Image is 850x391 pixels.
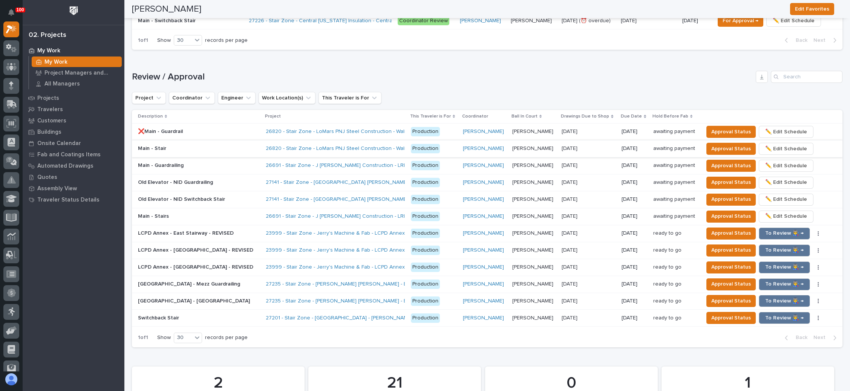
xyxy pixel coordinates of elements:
[622,281,647,287] p: [DATE]
[562,296,579,304] p: [DATE]
[266,315,427,321] a: 27201 - Stair Zone - [GEOGRAPHIC_DATA] - [PERSON_NAME] Shop
[765,195,807,204] span: ✏️ Edit Schedule
[37,95,59,102] p: Projects
[138,313,181,321] p: Switchback Stair
[319,92,381,104] button: This Traveler is For
[622,196,647,203] p: [DATE]
[132,92,166,104] button: Project
[411,212,440,221] div: Production
[174,334,192,342] div: 30
[766,15,821,27] button: ✏️ Edit Schedule
[138,195,227,203] p: Old Elevator - NID Switchback Stair
[622,264,647,270] p: [DATE]
[562,212,579,220] p: [DATE]
[759,143,813,155] button: ✏️ Edit Schedule
[622,298,647,304] p: [DATE]
[718,15,763,27] button: For Approval →
[810,37,842,44] button: Next
[711,229,751,238] span: Approval Status
[759,228,810,240] button: To Review 👨‍🏭 →
[759,177,813,189] button: ✏️ Edit Schedule
[791,37,807,44] span: Back
[765,178,807,187] span: ✏️ Edit Schedule
[512,178,555,186] p: [PERSON_NAME]
[653,296,683,304] p: ready to go
[622,162,647,169] p: [DATE]
[622,230,647,237] p: [DATE]
[759,126,813,138] button: ✏️ Edit Schedule
[23,137,124,149] a: Onsite Calendar
[410,112,451,121] p: This Traveler is For
[463,315,504,321] a: [PERSON_NAME]
[779,37,810,44] button: Back
[711,296,751,305] span: Approval Status
[138,127,184,135] p: ❌Main - Guardrail
[29,67,124,78] a: Project Managers and Engineers
[621,16,638,24] p: [DATE]
[132,140,842,157] tr: Main - StairMain - Stair 26820 - Stair Zone - LoMars PNJ Steel Construction - Walmart Stair Produ...
[463,196,504,203] a: [PERSON_NAME]
[138,112,163,121] p: Description
[138,16,197,24] p: Main - Switchback Stair
[132,4,201,15] h2: [PERSON_NAME]
[682,18,708,24] p: [DATE]
[462,112,488,121] p: Coordinator
[132,208,842,225] tr: Main - StairsMain - Stairs 26691 - Stair Zone - J [PERSON_NAME] Construction - LRI Warehouse Prod...
[561,112,609,121] p: Drawings Due to Shop
[653,212,697,220] p: awaiting payment
[711,212,751,221] span: Approval Status
[759,278,810,290] button: To Review 👨‍🏭 →
[463,264,504,270] a: [PERSON_NAME]
[132,310,842,327] tr: Switchback StairSwitchback Stair 27201 - Stair Zone - [GEOGRAPHIC_DATA] - [PERSON_NAME] Shop Prod...
[266,230,405,237] a: 23999 - Stair Zone - Jerry's Machine & Fab - LCPD Annex
[512,296,555,304] p: [PERSON_NAME]
[132,276,842,293] tr: [GEOGRAPHIC_DATA] - Mezz Guardrailing[GEOGRAPHIC_DATA] - Mezz Guardrailing 27235 - Stair Zone - [...
[723,16,758,25] span: For Approval →
[411,178,440,187] div: Production
[37,174,57,181] p: Quotes
[653,246,683,254] p: ready to go
[23,115,124,126] a: Customers
[132,293,842,310] tr: [GEOGRAPHIC_DATA] - [GEOGRAPHIC_DATA][GEOGRAPHIC_DATA] - [GEOGRAPHIC_DATA] 27235 - Stair Zone - [...
[711,161,751,170] span: Approval Status
[411,229,440,238] div: Production
[23,126,124,137] a: Buildings
[622,179,647,186] p: [DATE]
[765,144,807,153] span: ✏️ Edit Schedule
[463,230,504,237] a: [PERSON_NAME]
[759,312,810,324] button: To Review 👨‍🏭 →
[9,9,19,21] div: Notifications100
[411,195,440,204] div: Production
[511,16,553,24] p: [PERSON_NAME]
[23,160,124,171] a: Automated Drawings
[512,112,538,121] p: Ball In Court
[706,177,756,189] button: Approval Status
[23,149,124,160] a: Fab and Coatings Items
[562,161,579,169] p: [DATE]
[790,3,834,15] button: Edit Favorites
[266,264,405,270] a: 23999 - Stair Zone - Jerry's Machine & Fab - LCPD Annex
[132,259,842,276] tr: LCPD Annex - [GEOGRAPHIC_DATA] - REVISEDLCPD Annex - [GEOGRAPHIC_DATA] - REVISED 23999 - Stair Zo...
[266,281,450,287] a: 27235 - Stair Zone - [PERSON_NAME] [PERSON_NAME] - Batting Cage Stairs
[23,104,124,115] a: Travelers
[765,280,804,289] span: To Review 👨‍🏭 →
[562,246,579,254] p: [DATE]
[132,242,842,259] tr: LCPD Annex - [GEOGRAPHIC_DATA] - REVISEDLCPD Annex - [GEOGRAPHIC_DATA] - REVISED 23999 - Stair Zo...
[138,212,170,220] p: Main - Stairs
[652,112,688,121] p: Hold Before Fab
[512,195,555,203] p: [PERSON_NAME]
[512,246,555,254] p: [PERSON_NAME]
[765,246,804,255] span: To Review 👨‍🏭 →
[138,263,255,270] p: LCPD Annex - [GEOGRAPHIC_DATA] - REVISED
[138,144,168,152] p: Main - Stair
[37,140,81,147] p: Onsite Calendar
[463,128,504,135] a: [PERSON_NAME]
[706,194,756,206] button: Approval Status
[562,127,579,135] p: [DATE]
[23,45,124,56] a: My Work
[266,162,434,169] a: 26691 - Stair Zone - J [PERSON_NAME] Construction - LRI Warehouse
[653,229,683,237] p: ready to go
[205,37,248,44] p: records per page
[132,157,842,174] tr: Main - GuardrailingMain - Guardrailing 26691 - Stair Zone - J [PERSON_NAME] Construction - LRI Wa...
[132,225,842,242] tr: LCPD Annex - East Stairway - REVISEDLCPD Annex - East Stairway - REVISED 23999 - Stair Zone - Jer...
